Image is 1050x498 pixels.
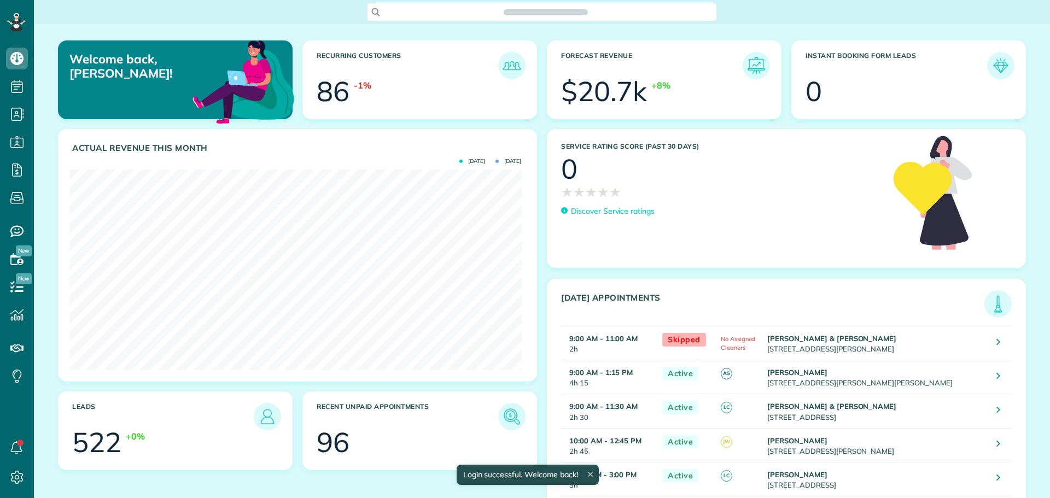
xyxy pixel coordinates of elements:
[16,273,32,284] span: New
[256,406,278,427] img: icon_leads-1bed01f49abd5b7fead27621c3d59655bb73ed531f8eeb49469d10e621d6b896.png
[990,55,1012,77] img: icon_form_leads-04211a6a04a5b2264e4ee56bc0799ec3eb69b7e499cbb523a139df1d13a81ae0.png
[561,394,657,428] td: 2h 30
[561,52,743,79] h3: Forecast Revenue
[767,368,827,377] strong: [PERSON_NAME]
[190,28,296,134] img: dashboard_welcome-42a62b7d889689a78055ac9021e634bf52bae3f8056760290aed330b23ab8690.png
[721,335,756,351] span: No Assigned Cleaners
[721,402,732,413] span: LC
[72,403,254,430] h3: Leads
[16,245,32,256] span: New
[561,155,577,183] div: 0
[662,435,698,449] span: Active
[662,469,698,483] span: Active
[317,403,498,430] h3: Recent unpaid appointments
[561,293,984,318] h3: [DATE] Appointments
[662,333,706,347] span: Skipped
[767,436,827,445] strong: [PERSON_NAME]
[495,159,521,164] span: [DATE]
[561,326,657,360] td: 2h
[72,143,526,153] h3: Actual Revenue this month
[561,360,657,394] td: 4h 15
[561,462,657,496] td: 3h
[501,55,523,77] img: icon_recurring_customers-cf858462ba22bcd05b5a5880d41d6543d210077de5bb9ebc9590e49fd87d84ed.png
[767,470,827,479] strong: [PERSON_NAME]
[317,429,349,456] div: 96
[354,79,371,92] div: -1%
[597,183,609,202] span: ★
[571,206,655,217] p: Discover Service ratings
[767,334,896,343] strong: [PERSON_NAME] & [PERSON_NAME]
[765,428,988,462] td: [STREET_ADDRESS][PERSON_NAME]
[767,402,896,411] strong: [PERSON_NAME] & [PERSON_NAME]
[561,428,657,462] td: 2h 45
[69,52,218,81] p: Welcome back, [PERSON_NAME]!
[662,401,698,414] span: Active
[765,394,988,428] td: [STREET_ADDRESS]
[561,206,655,217] a: Discover Service ratings
[609,183,621,202] span: ★
[72,429,121,456] div: 522
[569,470,637,479] strong: 12:00 PM - 3:00 PM
[569,334,638,343] strong: 9:00 AM - 11:00 AM
[501,406,523,427] img: icon_unpaid_appointments-47b8ce3997adf2238b356f14209ab4cced10bd1f174958f3ca8f1d0dd7fffeee.png
[317,52,498,79] h3: Recurring Customers
[806,52,987,79] h3: Instant Booking Form Leads
[561,183,573,202] span: ★
[569,436,641,445] strong: 10:00 AM - 12:45 PM
[765,462,988,496] td: [STREET_ADDRESS]
[765,360,988,394] td: [STREET_ADDRESS][PERSON_NAME][PERSON_NAME]
[459,159,485,164] span: [DATE]
[721,436,732,448] span: JW
[745,55,767,77] img: icon_forecast_revenue-8c13a41c7ed35a8dcfafea3cbb826a0462acb37728057bba2d056411b612bbbe.png
[317,78,349,105] div: 86
[585,183,597,202] span: ★
[721,368,732,379] span: AS
[569,368,633,377] strong: 9:00 AM - 1:15 PM
[987,293,1009,315] img: icon_todays_appointments-901f7ab196bb0bea1936b74009e4eb5ffbc2d2711fa7634e0d609ed5ef32b18b.png
[515,7,576,17] span: Search ZenMaid…
[651,79,670,92] div: +8%
[569,402,638,411] strong: 9:00 AM - 11:30 AM
[806,78,822,105] div: 0
[765,326,988,360] td: [STREET_ADDRESS][PERSON_NAME]
[662,367,698,380] span: Active
[721,470,732,482] span: LC
[126,430,145,443] div: +0%
[561,78,647,105] div: $20.7k
[573,183,585,202] span: ★
[561,143,883,150] h3: Service Rating score (past 30 days)
[456,465,598,485] div: Login successful. Welcome back!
